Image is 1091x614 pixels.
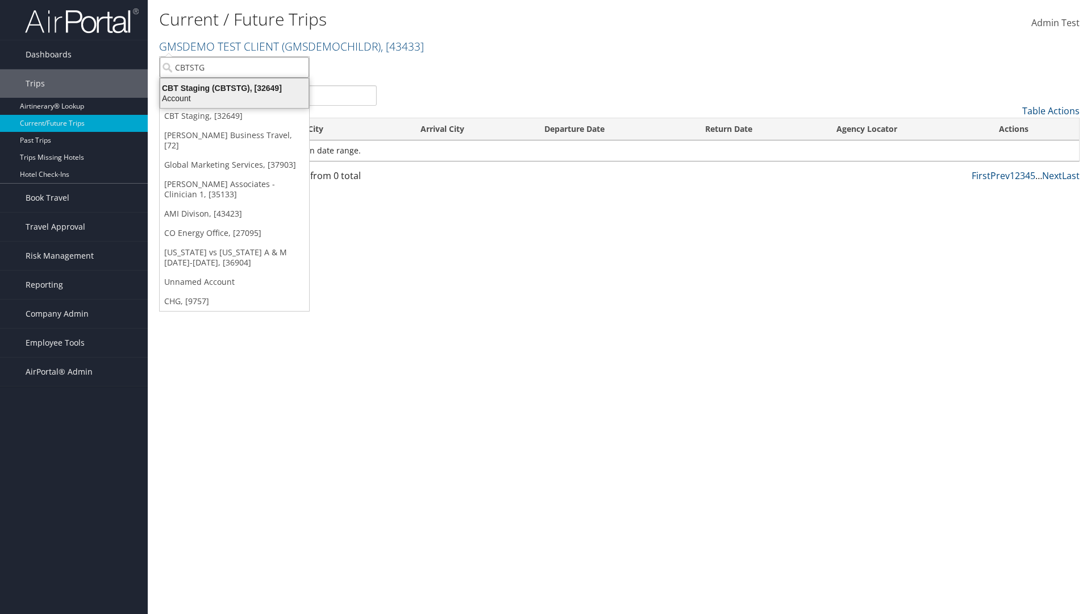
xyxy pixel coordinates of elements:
div: CBT Staging (CBTSTG), [32649] [153,83,315,93]
th: Actions [989,118,1079,140]
span: Travel Approval [26,213,85,241]
a: AMI Divison, [43423] [160,204,309,223]
a: [PERSON_NAME] Business Travel, [72] [160,126,309,155]
a: Table Actions [1022,105,1080,117]
a: CO Energy Office, [27095] [160,223,309,243]
a: Prev [990,169,1010,182]
p: Filter: [159,60,773,74]
a: Next [1042,169,1062,182]
span: Dashboards [26,40,72,69]
a: Admin Test [1031,6,1080,41]
a: 5 [1030,169,1035,182]
a: GMSDEMO TEST CLIENT [159,39,424,54]
a: CHG, [9757] [160,292,309,311]
a: Last [1062,169,1080,182]
span: ( GMSDEMOCHILDR ) [282,39,381,54]
span: Reporting [26,271,63,299]
span: Risk Management [26,242,94,270]
a: Unnamed Account [160,272,309,292]
span: Admin Test [1031,16,1080,29]
span: … [1035,169,1042,182]
span: AirPortal® Admin [26,358,93,386]
th: Departure City: activate to sort column ascending [256,118,411,140]
span: Trips [26,69,45,98]
div: Account [153,93,315,103]
img: airportal-logo.png [25,7,139,34]
a: Global Marketing Services, [37903] [160,155,309,175]
a: 4 [1025,169,1030,182]
th: Return Date: activate to sort column ascending [695,118,826,140]
td: No Airtineraries found within the given date range. [160,140,1079,161]
th: Arrival City: activate to sort column ascending [410,118,534,140]
a: [PERSON_NAME] Associates - Clinician 1, [35133] [160,175,309,204]
span: Company Admin [26,300,89,328]
a: 2 [1015,169,1020,182]
a: First [972,169,990,182]
a: CBT Staging, [32649] [160,106,309,126]
th: Agency Locator: activate to sort column ascending [826,118,989,140]
th: Departure Date: activate to sort column descending [534,118,695,140]
span: Book Travel [26,184,69,212]
input: Search Accounts [160,57,309,78]
a: 3 [1020,169,1025,182]
span: , [ 43433 ] [381,39,424,54]
a: 1 [1010,169,1015,182]
a: [US_STATE] vs [US_STATE] A & M [DATE]-[DATE], [36904] [160,243,309,272]
h1: Current / Future Trips [159,7,773,31]
span: Employee Tools [26,329,85,357]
